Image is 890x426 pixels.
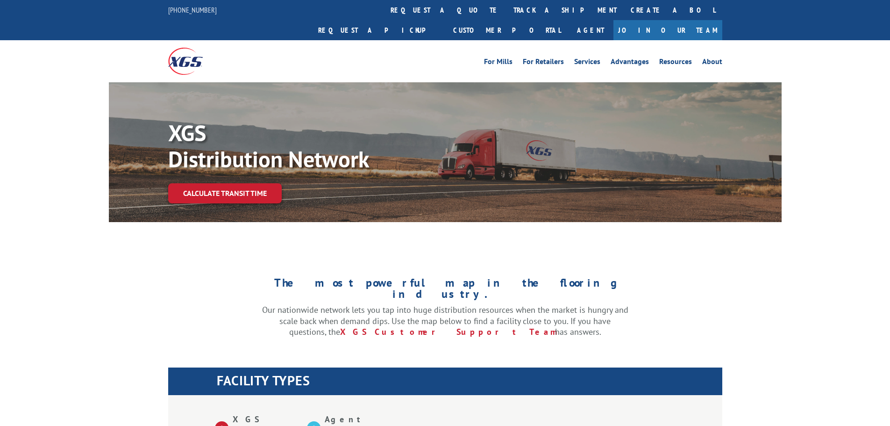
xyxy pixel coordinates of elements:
[568,20,613,40] a: Agent
[340,326,555,337] a: XGS Customer Support Team
[702,58,722,68] a: About
[484,58,513,68] a: For Mills
[217,374,722,392] h1: FACILITY TYPES
[168,183,282,203] a: Calculate transit time
[446,20,568,40] a: Customer Portal
[168,120,449,172] p: XGS Distribution Network
[311,20,446,40] a: Request a pickup
[168,5,217,14] a: [PHONE_NUMBER]
[523,58,564,68] a: For Retailers
[659,58,692,68] a: Resources
[613,20,722,40] a: Join Our Team
[574,58,600,68] a: Services
[611,58,649,68] a: Advantages
[262,277,628,304] h1: The most powerful map in the flooring industry.
[262,304,628,338] p: Our nationwide network lets you tap into huge distribution resources when the market is hungry an...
